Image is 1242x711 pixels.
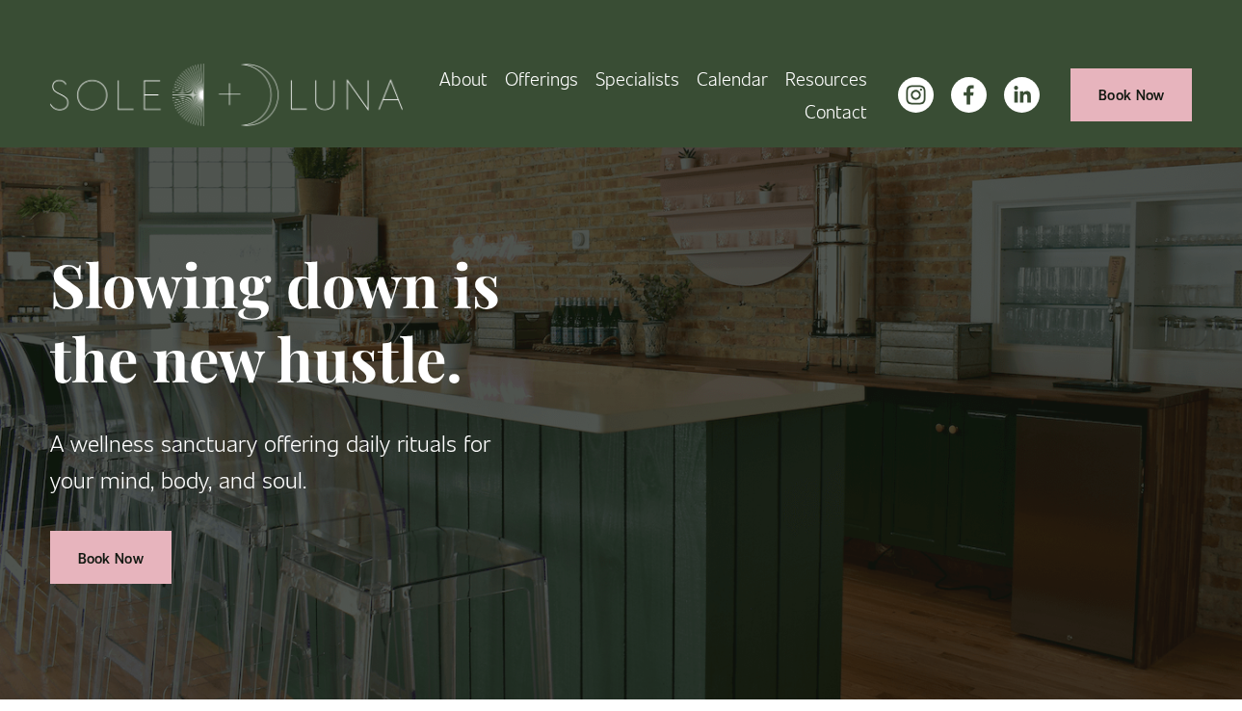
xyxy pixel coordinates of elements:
[50,64,404,126] img: Sole + Luna
[505,64,578,93] span: Offerings
[697,62,768,94] a: Calendar
[439,62,488,94] a: About
[595,62,679,94] a: Specialists
[805,94,867,127] a: Contact
[50,247,520,395] h1: Slowing down is the new hustle.
[1070,68,1192,121] a: Book Now
[50,531,172,584] a: Book Now
[898,77,934,113] a: instagram-unauth
[505,62,578,94] a: folder dropdown
[50,425,520,498] p: A wellness sanctuary offering daily rituals for your mind, body, and soul.
[951,77,987,113] a: facebook-unauth
[1004,77,1040,113] a: LinkedIn
[785,62,867,94] a: folder dropdown
[785,64,867,93] span: Resources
